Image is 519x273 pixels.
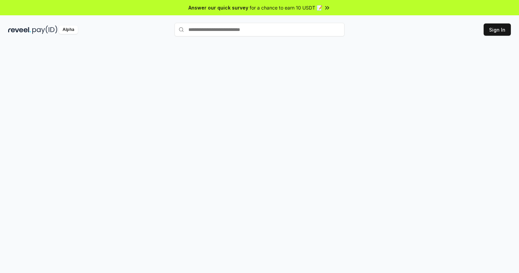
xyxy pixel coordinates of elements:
img: pay_id [32,25,57,34]
img: reveel_dark [8,25,31,34]
span: for a chance to earn 10 USDT 📝 [250,4,322,11]
div: Alpha [59,25,78,34]
span: Answer our quick survey [188,4,248,11]
button: Sign In [484,23,511,36]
